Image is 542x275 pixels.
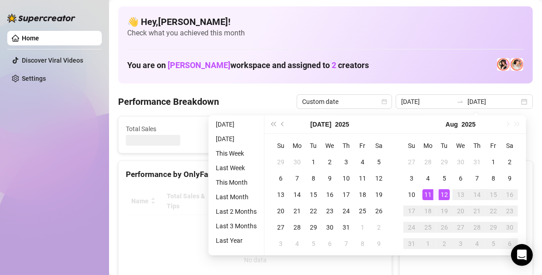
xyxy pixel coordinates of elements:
[467,97,519,107] input: End date
[168,60,230,70] span: [PERSON_NAME]
[457,98,464,105] span: swap-right
[249,229,261,241] span: loading
[118,95,219,108] h4: Performance Breakdown
[401,97,453,107] input: Start date
[337,124,420,134] span: Messages Sent
[126,168,384,181] div: Performance by OnlyFans Creator
[127,60,369,70] h1: You are on workspace and assigned to creators
[7,14,75,23] img: logo-BBDzfeDw.svg
[382,99,387,104] span: calendar
[511,244,533,266] div: Open Intercom Messenger
[497,58,510,71] img: Holly
[22,75,46,82] a: Settings
[126,124,209,134] span: Total Sales
[127,28,524,38] span: Check what you achieved this month
[22,34,39,42] a: Home
[302,95,387,108] span: Custom date
[332,60,336,70] span: 2
[22,57,83,64] a: Discover Viral Videos
[407,168,525,181] div: Sales by OnlyFans Creator
[127,15,524,28] h4: 👋 Hey, [PERSON_NAME] !
[511,58,523,71] img: 𝖍𝖔𝖑𝖑𝖞
[457,98,464,105] span: to
[231,124,314,134] span: Active Chats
